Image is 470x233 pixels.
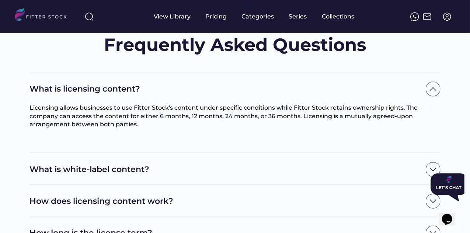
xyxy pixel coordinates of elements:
[206,13,227,21] div: Pricing
[439,203,463,226] iframe: chat widget
[29,196,422,207] h2: How does licensing content work?
[426,82,441,96] img: Group%201000002322%20%281%29.svg
[322,13,355,21] div: Collections
[15,8,73,23] img: LOGO.svg
[29,83,422,95] h2: What is licensing content?
[85,12,94,21] img: search-normal%203.svg
[104,32,366,57] h1: Frequently Asked Questions
[410,12,419,21] img: meteor-icons_whatsapp%20%281%29.svg
[29,164,422,175] h2: What is white-label content?
[426,194,441,209] img: Group%201000002322%20%281%29.svg
[242,4,251,11] div: fvck
[428,170,464,204] iframe: chat widget
[29,104,419,128] font: Licensing allows businesses to use Fitter Stock's content under specific conditions while Fitter ...
[426,162,441,177] img: Group%201000002322%20%281%29.svg
[423,12,432,21] img: Frame%2051.svg
[3,3,40,31] img: Chat attention grabber
[154,13,191,21] div: View Library
[242,13,274,21] div: Categories
[443,12,452,21] img: profile-circle.svg
[289,13,307,21] div: Series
